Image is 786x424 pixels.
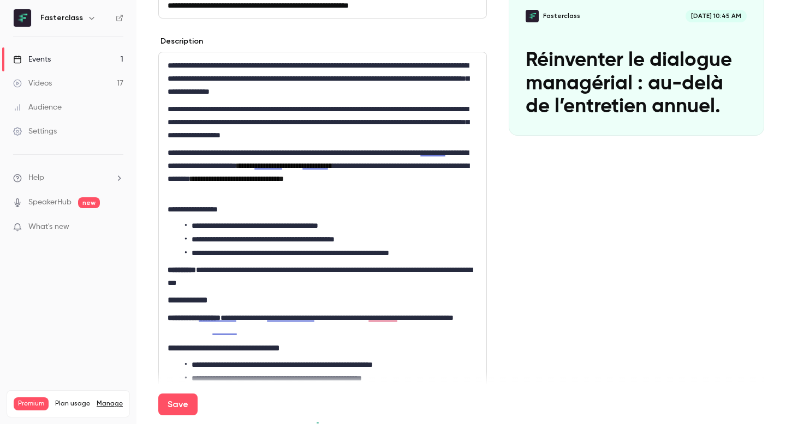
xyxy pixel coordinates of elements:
button: Save [158,393,198,415]
div: Audience [13,102,62,113]
span: Help [28,172,44,184]
span: Premium [14,397,49,410]
div: Events [13,54,51,65]
span: Plan usage [55,399,90,408]
a: SpeakerHub [28,197,72,208]
li: help-dropdown-opener [13,172,123,184]
label: Description [158,36,203,47]
span: new [78,197,100,208]
img: Fasterclass [14,9,31,27]
a: Manage [97,399,123,408]
span: What's new [28,221,69,233]
div: Settings [13,126,57,137]
div: Videos [13,78,52,89]
h6: Fasterclass [40,13,83,23]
